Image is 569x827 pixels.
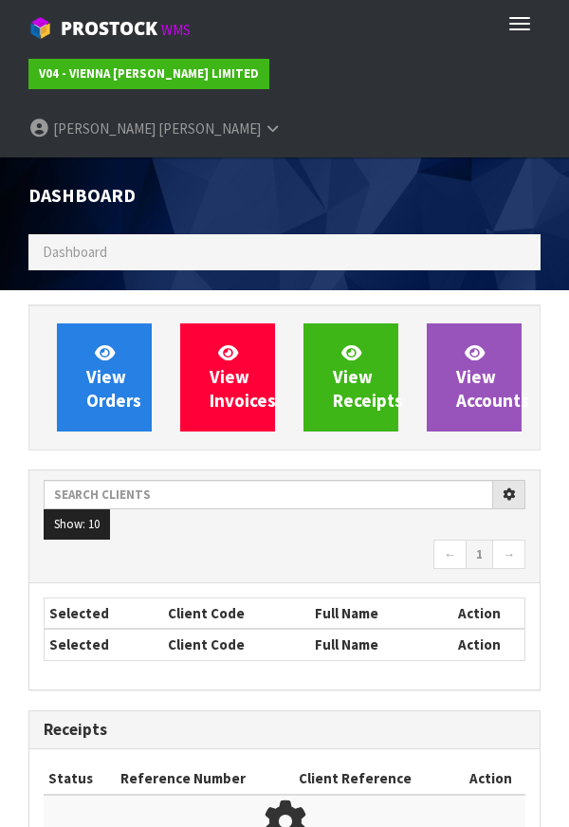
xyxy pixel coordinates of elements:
th: Selected [45,629,163,659]
a: V04 - VIENNA [PERSON_NAME] LIMITED [28,59,269,89]
nav: Page navigation [44,540,525,573]
span: View Orders [86,341,141,413]
th: Selected [45,598,163,629]
a: ← [433,540,467,570]
span: Dashboard [28,184,136,207]
span: Dashboard [43,243,107,261]
span: View Accounts [456,341,529,413]
a: 1 [466,540,493,570]
span: [PERSON_NAME] [53,119,156,138]
span: ProStock [61,16,157,41]
a: → [492,540,525,570]
th: Action [435,629,524,659]
th: Status [44,763,116,794]
input: Search clients [44,480,493,509]
img: cube-alt.png [28,16,52,40]
th: Full Name [310,598,435,629]
span: View Receipts [333,341,403,413]
span: [PERSON_NAME] [158,119,261,138]
a: ViewAccounts [427,323,522,432]
strong: V04 - VIENNA [PERSON_NAME] LIMITED [39,65,259,82]
th: Reference Number [116,763,294,794]
a: ViewOrders [57,323,152,432]
th: Client Reference [294,763,456,794]
button: Show: 10 [44,509,110,540]
small: WMS [161,21,191,39]
th: Action [435,598,524,629]
th: Full Name [310,629,435,659]
a: ViewInvoices [180,323,275,432]
th: Client Code [163,598,311,629]
span: View Invoices [210,341,276,413]
th: Action [456,763,525,794]
a: ViewReceipts [303,323,398,432]
th: Client Code [163,629,311,659]
h3: Receipts [44,721,525,739]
